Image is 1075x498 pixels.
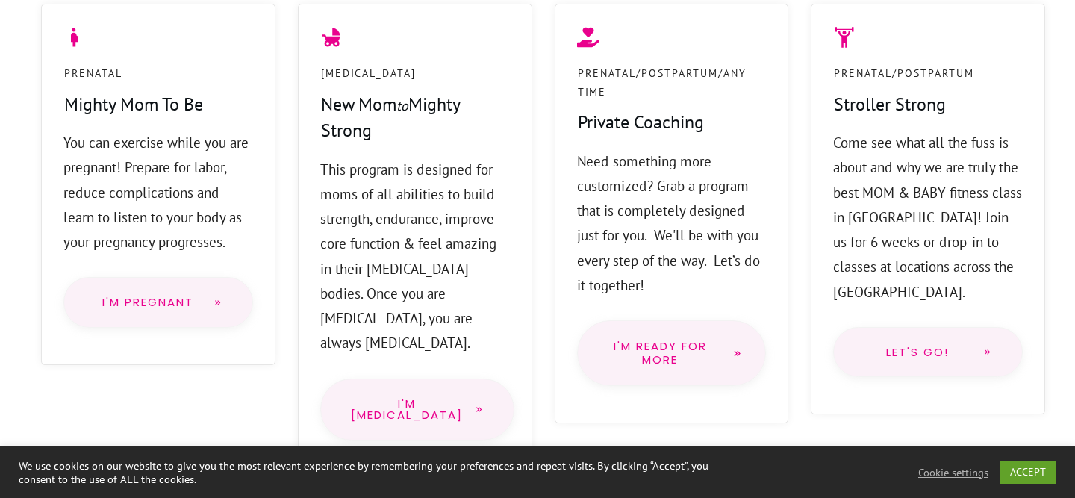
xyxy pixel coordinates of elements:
[63,131,253,255] p: You can exercise while you are pregnant! Prepare for labor, reduce complications and learn to lis...
[577,320,767,386] a: I'm Ready for more
[321,92,509,157] h4: New Mom Mighty Strong
[64,64,122,83] p: Prenatal
[64,92,203,131] h4: Mighty Mom To Be
[351,398,463,421] span: I'm [MEDICAL_DATA]
[833,327,1023,378] a: Let's go!
[834,92,946,131] h4: Stroller Strong
[320,158,510,356] p: This program is designed for moms of all abilities to build strength, endurance, improve core fun...
[600,340,721,367] span: I'm Ready for more
[834,64,974,83] p: Prenatal/Postpartum
[577,149,767,299] p: Need something more customized? Grab a program that is completely designed just for you. We'll be...
[864,346,971,358] span: Let's go!
[63,277,253,328] a: I'm Pregnant
[396,97,408,114] span: to
[19,459,745,486] div: We use cookies on our website to give you the most relevant experience by remembering your prefer...
[833,131,1023,305] p: Come see what all the fuss is about and why we are truly the best MOM & BABY fitness class in [GE...
[918,466,988,479] a: Cookie settings
[578,64,766,101] p: Prenatal/PostPartum/Any Time
[321,64,416,83] p: [MEDICAL_DATA]
[94,296,202,308] span: I'm Pregnant
[320,379,514,441] a: I'm [MEDICAL_DATA]
[1000,461,1056,484] a: ACCEPT
[578,110,704,149] h4: Private Coaching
